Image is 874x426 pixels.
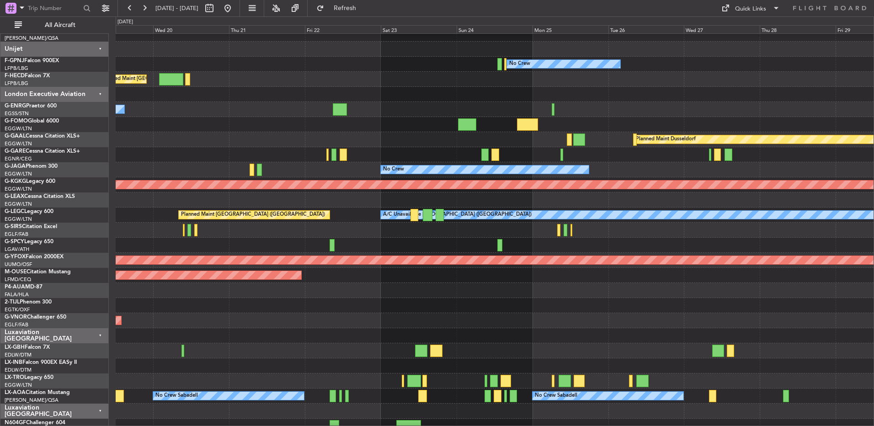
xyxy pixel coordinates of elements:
[153,25,229,33] div: Wed 20
[383,163,404,176] div: No Crew
[5,345,25,350] span: LX-GBH
[5,140,32,147] a: EGGW/LTN
[5,360,22,365] span: LX-INB
[5,375,53,380] a: LX-TROLegacy 650
[5,382,32,389] a: EGGW/LTN
[5,254,26,260] span: G-YFOX
[5,216,32,223] a: EGGW/LTN
[5,269,71,275] a: M-OUSECitation Mustang
[509,57,530,71] div: No Crew
[5,149,80,154] a: G-GARECessna Citation XLS+
[5,179,26,184] span: G-KGKG
[5,420,65,426] a: N604GFChallenger 604
[5,194,75,199] a: G-LEAXCessna Citation XLS
[383,208,532,222] div: A/C Unavailable [GEOGRAPHIC_DATA] ([GEOGRAPHIC_DATA])
[5,299,52,305] a: 2-TIJLPhenom 300
[5,194,24,199] span: G-LEAX
[5,35,59,42] a: [PERSON_NAME]/QSA
[5,390,70,395] a: LX-AOACitation Mustang
[5,133,80,139] a: G-GAALCessna Citation XLS+
[5,73,50,79] a: F-HECDFalcon 7X
[5,246,29,253] a: LGAV/ATH
[5,133,26,139] span: G-GAAL
[5,420,26,426] span: N604GF
[5,103,57,109] a: G-ENRGPraetor 600
[5,73,25,79] span: F-HECD
[5,291,29,298] a: FALA/HLA
[760,25,836,33] div: Thu 28
[5,224,22,229] span: G-SIRS
[533,25,608,33] div: Mon 25
[5,239,53,245] a: G-SPCYLegacy 650
[5,103,26,109] span: G-ENRG
[5,345,50,350] a: LX-GBHFalcon 7X
[5,164,26,169] span: G-JAGA
[181,208,325,222] div: Planned Maint [GEOGRAPHIC_DATA] ([GEOGRAPHIC_DATA])
[5,314,66,320] a: G-VNORChallenger 650
[735,5,766,14] div: Quick Links
[5,360,77,365] a: LX-INBFalcon 900EX EASy II
[5,170,32,177] a: EGGW/LTN
[117,18,133,26] div: [DATE]
[5,118,28,124] span: G-FOMO
[5,390,26,395] span: LX-AOA
[5,125,32,132] a: EGGW/LTN
[5,367,32,373] a: EDLW/DTM
[636,133,696,146] div: Planned Maint Dusseldorf
[10,18,99,32] button: All Aircraft
[5,254,64,260] a: G-YFOXFalcon 2000EX
[457,25,533,33] div: Sun 24
[5,299,20,305] span: 2-TIJL
[5,224,57,229] a: G-SIRSCitation Excel
[5,164,58,169] a: G-JAGAPhenom 300
[381,25,457,33] div: Sat 23
[229,25,305,33] div: Thu 21
[24,22,96,28] span: All Aircraft
[5,65,28,72] a: LFPB/LBG
[5,118,59,124] a: G-FOMOGlobal 6000
[5,306,30,313] a: EGTK/OXF
[5,58,24,64] span: F-GPNJ
[312,1,367,16] button: Refresh
[5,58,59,64] a: F-GPNJFalcon 900EX
[155,4,198,12] span: [DATE] - [DATE]
[5,397,59,404] a: [PERSON_NAME]/QSA
[608,25,684,33] div: Tue 26
[28,1,80,15] input: Trip Number
[717,1,784,16] button: Quick Links
[5,276,31,283] a: LFMD/CEQ
[5,269,27,275] span: M-OUSE
[5,239,24,245] span: G-SPCY
[5,209,24,214] span: G-LEGC
[684,25,760,33] div: Wed 27
[5,179,55,184] a: G-KGKGLegacy 600
[5,261,32,268] a: UUMO/OSF
[5,110,29,117] a: EGSS/STN
[326,5,364,11] span: Refresh
[5,314,27,320] span: G-VNOR
[5,321,28,328] a: EGLF/FAB
[535,389,577,403] div: No Crew Sabadell
[305,25,381,33] div: Fri 22
[5,351,32,358] a: EDLW/DTM
[5,149,26,154] span: G-GARE
[5,186,32,192] a: EGGW/LTN
[155,389,198,403] div: No Crew Sabadell
[5,284,43,290] a: P4-AUAMD-87
[5,80,28,87] a: LFPB/LBG
[5,284,25,290] span: P4-AUA
[5,201,32,208] a: EGGW/LTN
[5,231,28,238] a: EGLF/FAB
[5,375,24,380] span: LX-TRO
[5,209,53,214] a: G-LEGCLegacy 600
[5,155,32,162] a: EGNR/CEG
